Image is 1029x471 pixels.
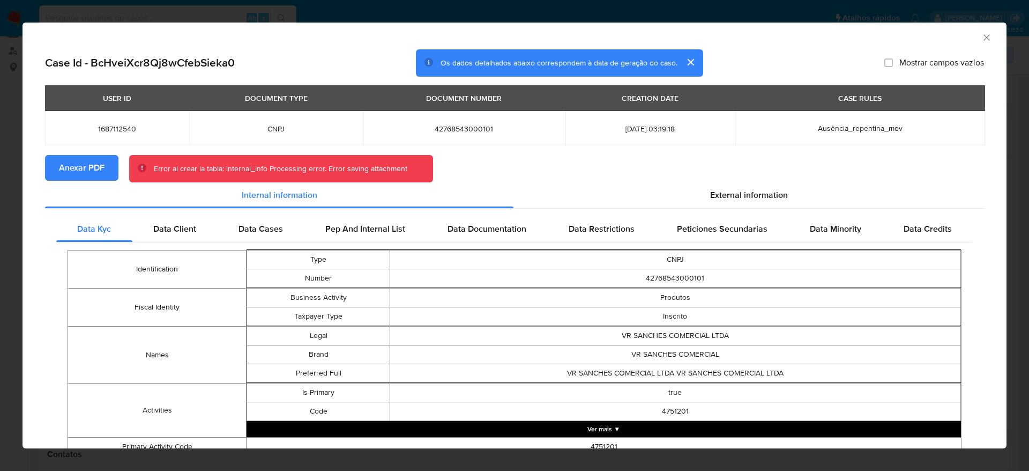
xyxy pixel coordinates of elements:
[390,251,960,269] td: CNPJ
[247,269,390,288] td: Number
[448,223,526,235] span: Data Documentation
[247,289,390,307] td: Business Activity
[390,384,960,402] td: true
[58,124,176,134] span: 1687112540
[247,384,390,402] td: Is Primary
[45,56,235,70] h2: Case Id - BcHveiXcr8Qj8wCfebSieka0
[247,307,390,326] td: Taxpayer Type
[578,124,722,134] span: [DATE] 03:19:18
[247,438,961,457] td: 4751201
[832,89,888,107] div: CASE RULES
[441,57,677,68] span: Os dados detalhados abaixo correspondem à data de geração do caso.
[45,182,984,208] div: Detailed info
[390,307,960,326] td: Inscrito
[390,364,960,383] td: VR SANCHES COMERCIAL LTDA VR SANCHES COMERCIAL LTDA
[390,289,960,307] td: Produtos
[68,384,247,438] td: Activities
[981,32,991,42] button: Fechar a janela
[96,89,138,107] div: USER ID
[615,89,685,107] div: CREATION DATE
[68,251,247,289] td: Identification
[45,155,118,181] button: Anexar PDF
[56,216,973,242] div: Detailed internal info
[390,345,960,364] td: VR SANCHES COMERCIAL
[818,123,903,134] span: Ausência_repentina_mov
[202,124,350,134] span: CNPJ
[238,223,283,235] span: Data Cases
[77,223,111,235] span: Data Kyc
[420,89,508,107] div: DOCUMENT NUMBER
[884,58,893,67] input: Mostrar campos vazios
[68,289,247,327] td: Fiscal Identity
[68,438,247,457] td: Primary Activity Code
[247,402,390,421] td: Code
[376,124,553,134] span: 42768543000101
[242,189,317,201] span: Internal information
[569,223,635,235] span: Data Restrictions
[247,327,390,345] td: Legal
[390,269,960,288] td: 42768543000101
[23,23,1006,448] div: closure-recommendation-modal
[677,223,767,235] span: Peticiones Secundarias
[59,156,105,180] span: Anexar PDF
[899,57,984,68] span: Mostrar campos vazios
[710,189,788,201] span: External information
[247,364,390,383] td: Preferred Full
[904,223,952,235] span: Data Credits
[390,327,960,345] td: VR SANCHES COMERCIAL LTDA
[238,89,314,107] div: DOCUMENT TYPE
[390,402,960,421] td: 4751201
[677,49,703,75] button: cerrar
[810,223,861,235] span: Data Minority
[154,164,407,174] div: Error al crear la tabla: internal_info Processing error. Error saving attachment
[247,421,961,437] button: Expand array
[247,345,390,364] td: Brand
[153,223,196,235] span: Data Client
[325,223,405,235] span: Pep And Internal List
[68,327,247,384] td: Names
[247,251,390,269] td: Type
